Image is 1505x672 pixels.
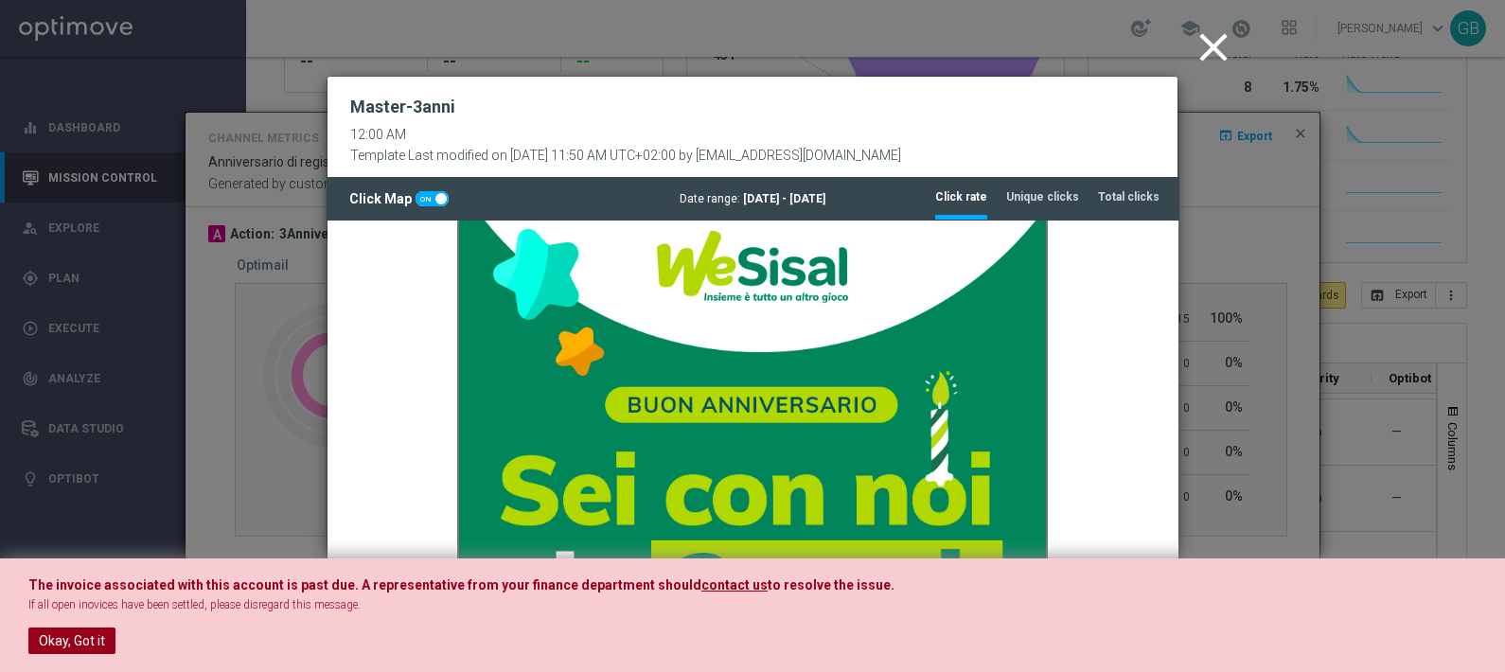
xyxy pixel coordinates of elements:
[28,577,701,592] span: The invoice associated with this account is past due. A representative from your finance departme...
[768,577,894,592] span: to resolve the issue.
[350,127,901,143] div: 12:00 AM
[1190,24,1237,71] i: close
[28,597,1477,613] p: If all open inovices have been settled, please disregard this message.
[1006,189,1079,205] tab-header: Unique clicks
[28,628,115,654] button: Okay, Got it
[350,96,455,118] h2: Master-3anni
[701,577,768,593] a: contact us
[1187,19,1245,78] button: close
[680,192,740,205] span: Date range:
[935,189,987,205] tab-header: Click rate
[743,192,825,205] span: [DATE] - [DATE]
[1098,189,1160,205] tab-header: Total clicks
[350,143,901,164] div: Template Last modified on [DATE] 11:50 AM UTC+02:00 by [EMAIL_ADDRESS][DOMAIN_NAME]
[349,191,416,206] span: Click Map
